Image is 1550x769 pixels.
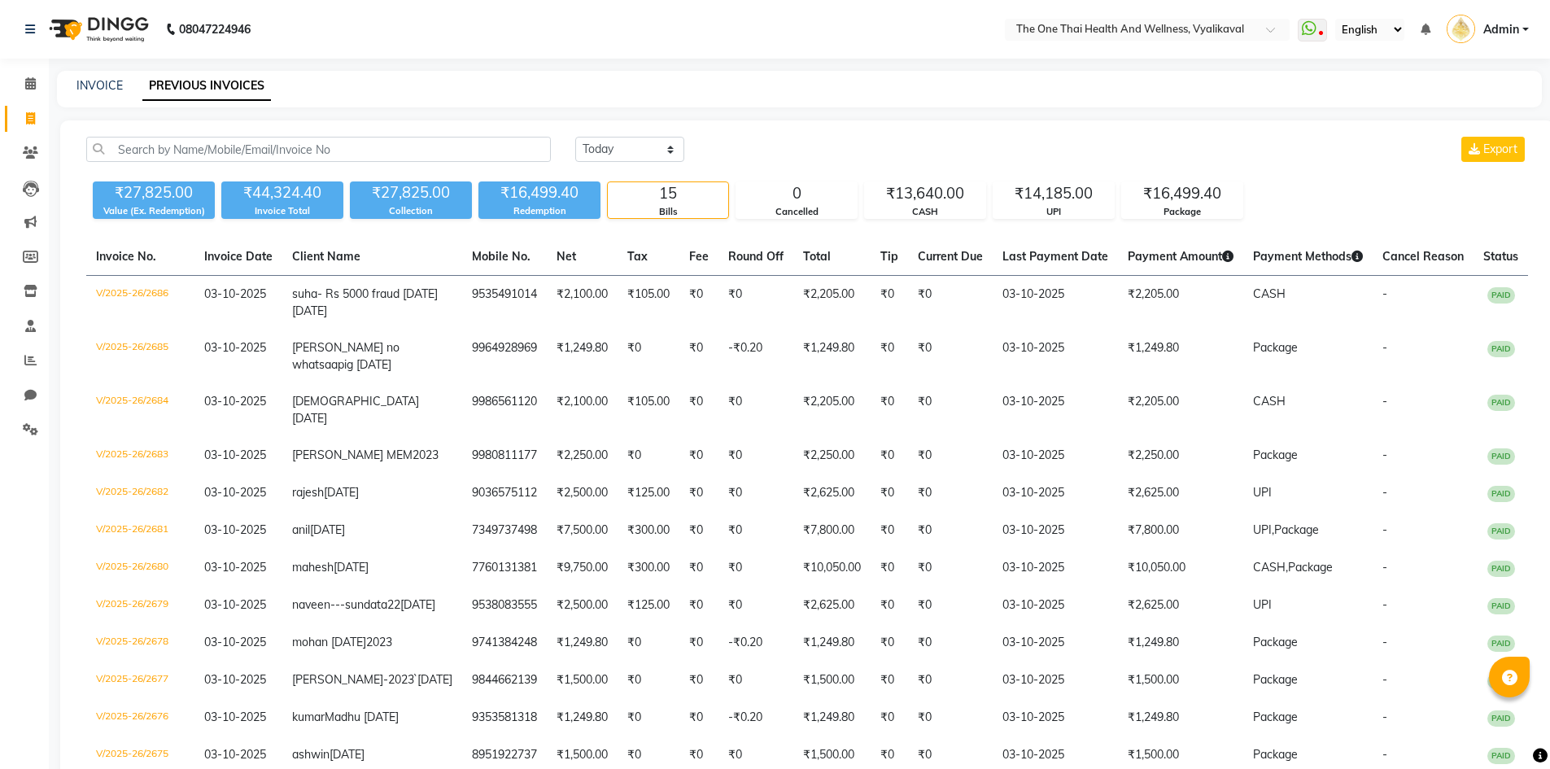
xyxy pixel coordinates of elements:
td: -₹0.20 [718,699,793,736]
td: ₹0 [871,549,908,587]
div: Redemption [478,204,600,218]
span: 03-10-2025 [204,635,266,649]
span: UPI, [1253,522,1274,537]
td: ₹0 [718,383,793,437]
td: V/2025-26/2677 [86,662,194,699]
div: ₹27,825.00 [93,181,215,204]
span: naveen---sundata22 [292,597,400,612]
td: ₹0 [679,699,718,736]
span: 2023 [413,448,439,462]
span: 03-10-2025 [204,747,266,762]
div: ₹27,825.00 [350,181,472,204]
span: Tip [880,249,898,264]
td: ₹105.00 [618,276,679,330]
td: 03-10-2025 [993,699,1118,736]
span: Net [557,249,576,264]
span: ashwin [292,747,330,762]
span: - [1382,286,1387,301]
td: ₹0 [908,512,993,549]
td: ₹2,250.00 [547,437,618,474]
td: 03-10-2025 [993,512,1118,549]
span: anil [292,522,310,537]
td: ₹2,500.00 [547,474,618,512]
td: ₹0 [679,662,718,699]
td: ₹0 [908,624,993,662]
td: ₹1,249.80 [1118,330,1243,383]
span: Last Payment Date [1002,249,1108,264]
td: ₹2,625.00 [1118,474,1243,512]
td: 9741384248 [462,624,547,662]
span: PAID [1487,598,1515,614]
td: ₹0 [871,662,908,699]
td: ₹1,249.80 [793,624,871,662]
span: [PERSON_NAME]-2023` [292,672,417,687]
span: [DATE] [292,304,327,318]
span: Package [1253,710,1298,724]
td: ₹0 [679,549,718,587]
span: - [1382,522,1387,537]
span: [PERSON_NAME] MEM [292,448,413,462]
span: CASH [1253,394,1286,409]
span: CASH, [1253,560,1288,575]
td: ₹2,625.00 [793,474,871,512]
span: 03-10-2025 [204,672,266,687]
span: PAID [1487,448,1515,465]
span: [DEMOGRAPHIC_DATA] [292,394,419,409]
td: ₹0 [618,624,679,662]
td: V/2025-26/2685 [86,330,194,383]
span: Package [1274,522,1319,537]
span: Payment Methods [1253,249,1363,264]
span: Export [1483,142,1517,156]
span: Tax [627,249,648,264]
span: UPI [1253,597,1272,612]
div: ₹16,499.40 [1122,182,1242,205]
td: 03-10-2025 [993,624,1118,662]
td: ₹1,249.80 [1118,699,1243,736]
td: ₹2,100.00 [547,383,618,437]
td: ₹0 [718,549,793,587]
td: ₹2,100.00 [547,276,618,330]
td: V/2025-26/2686 [86,276,194,330]
span: Package [1253,635,1298,649]
span: 03-10-2025 [204,522,266,537]
b: 08047224946 [179,7,251,52]
td: ₹0 [679,512,718,549]
span: PAID [1487,486,1515,502]
td: ₹0 [908,437,993,474]
td: V/2025-26/2676 [86,699,194,736]
td: ₹0 [618,699,679,736]
td: V/2025-26/2682 [86,474,194,512]
div: ₹44,324.40 [221,181,343,204]
span: [DATE] [334,560,369,575]
span: 2023 [366,635,392,649]
td: ₹10,050.00 [1118,549,1243,587]
span: suha- Rs 5000 fraud [DATE] [292,286,438,301]
td: ₹0 [871,624,908,662]
td: V/2025-26/2680 [86,549,194,587]
td: ₹2,500.00 [547,587,618,624]
div: ₹14,185.00 [993,182,1114,205]
td: ₹0 [618,437,679,474]
button: Export [1461,137,1525,162]
div: UPI [993,205,1114,219]
span: rajesh [292,485,324,500]
td: ₹0 [871,474,908,512]
div: 0 [736,182,857,205]
span: PAID [1487,636,1515,652]
td: ₹0 [871,512,908,549]
td: 03-10-2025 [993,437,1118,474]
td: ₹0 [908,276,993,330]
span: [DATE] [330,747,365,762]
td: ₹0 [718,662,793,699]
td: ₹105.00 [618,383,679,437]
td: ₹10,050.00 [793,549,871,587]
td: ₹2,205.00 [1118,383,1243,437]
td: ₹1,249.80 [547,330,618,383]
td: ₹9,750.00 [547,549,618,587]
span: - [1382,560,1387,575]
td: 03-10-2025 [993,587,1118,624]
span: Status [1483,249,1518,264]
td: ₹1,500.00 [1118,662,1243,699]
td: ₹0 [871,587,908,624]
div: 15 [608,182,728,205]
